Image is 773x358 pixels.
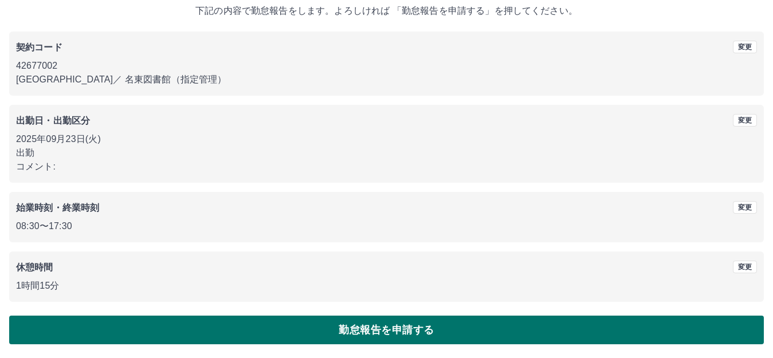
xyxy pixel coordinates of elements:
[733,201,757,214] button: 変更
[16,146,757,160] p: 出勤
[16,203,99,213] b: 始業時刻・終業時刻
[733,261,757,273] button: 変更
[9,316,764,344] button: 勤怠報告を申請する
[16,279,757,293] p: 1時間15分
[16,42,62,52] b: 契約コード
[733,114,757,127] button: 変更
[16,262,53,272] b: 休憩時間
[16,73,757,86] p: [GEOGRAPHIC_DATA] ／ 名東図書館（指定管理）
[733,41,757,53] button: 変更
[16,160,757,174] p: コメント:
[16,219,757,233] p: 08:30 〜 17:30
[16,132,757,146] p: 2025年09月23日(火)
[16,116,90,125] b: 出勤日・出勤区分
[16,59,757,73] p: 42677002
[9,4,764,18] p: 下記の内容で勤怠報告をします。よろしければ 「勤怠報告を申請する」を押してください。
